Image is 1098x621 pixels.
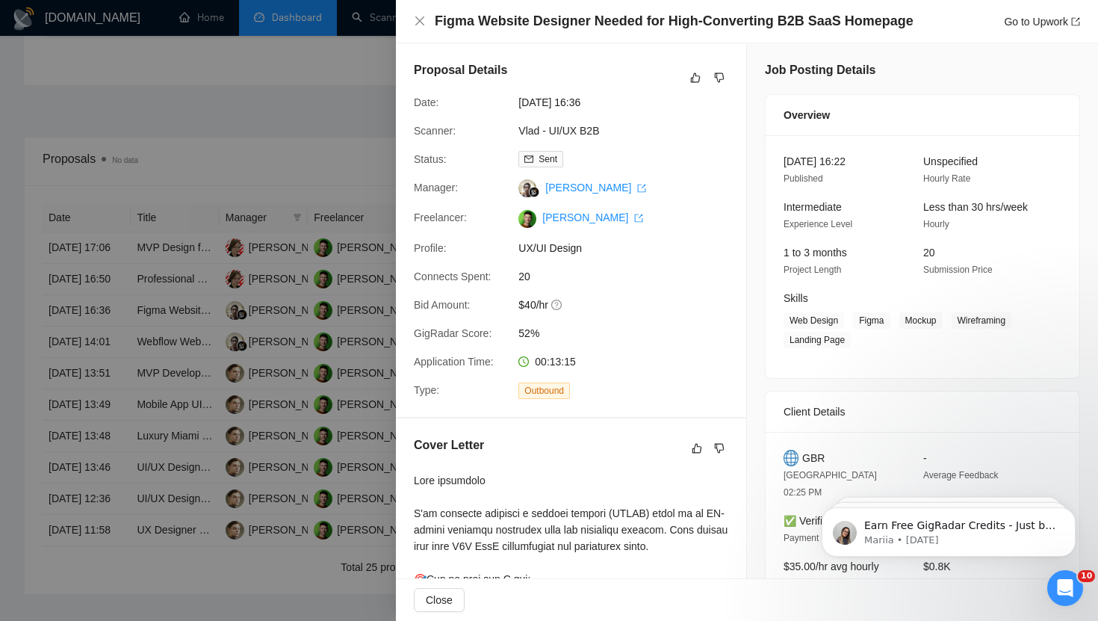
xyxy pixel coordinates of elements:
span: Published [784,173,823,184]
span: Freelancer: [414,211,467,223]
span: export [637,184,646,193]
span: Less than 30 hrs/week [923,201,1028,213]
span: GigRadar Score: [414,327,491,339]
span: 52% [518,325,742,342]
span: close [414,15,426,27]
span: 20 [518,268,742,285]
span: 20 [923,247,935,259]
h5: Cover Letter [414,436,484,454]
span: Web Design [784,312,844,329]
span: export [1071,17,1080,26]
span: mail [524,155,533,164]
span: UX/UI Design [518,240,742,256]
h5: Job Posting Details [765,61,875,79]
span: Bid Amount: [414,299,471,311]
span: Figma [853,312,890,329]
span: Date: [414,96,438,108]
span: 1 to 3 months [784,247,847,259]
span: Hourly [923,219,949,229]
span: Status: [414,153,447,165]
span: Project Length [784,265,841,275]
a: [PERSON_NAME] export [542,211,643,223]
img: gigradar-bm.png [529,187,539,197]
span: Experience Level [784,219,852,229]
button: dislike [710,69,728,87]
iframe: Intercom notifications message [799,476,1098,581]
span: clock-circle [518,356,529,367]
span: [GEOGRAPHIC_DATA] 02:25 PM [784,470,877,498]
span: Unspecified [923,155,978,167]
span: Intermediate [784,201,842,213]
span: Payment Verification [784,533,865,543]
span: dislike [714,72,725,84]
span: GBR [802,450,825,466]
span: 00:13:15 [535,356,576,368]
span: Connects Spent: [414,271,491,282]
img: c16pGwGrh3ocwXKs_QLemoNvxF5hxZwYyk4EQ7X_OQYVbd2jgSzNEOmhmNm2noYs8N [518,210,536,228]
span: dislike [714,442,725,454]
span: like [692,442,702,454]
span: like [690,72,701,84]
a: [PERSON_NAME] export [545,182,646,194]
a: Go to Upworkexport [1004,16,1080,28]
span: Mockup [899,312,943,329]
h4: Figma Website Designer Needed for High-Converting B2B SaaS Homepage [435,12,914,31]
span: Type: [414,384,439,396]
img: 🌐 [784,450,798,466]
span: Close [426,592,453,608]
span: Skills [784,292,808,304]
span: $40/hr [518,297,742,313]
span: question-circle [551,299,563,311]
a: Vlad - UI/UX B2B [518,125,599,137]
iframe: Intercom live chat [1047,570,1083,606]
span: Sent [539,154,557,164]
span: 10 [1078,570,1095,582]
span: Overview [784,107,830,123]
button: Close [414,15,426,28]
span: Scanner: [414,125,456,137]
button: dislike [710,439,728,457]
span: [DATE] 16:22 [784,155,846,167]
div: Client Details [784,392,1061,432]
span: Submission Price [923,265,993,275]
span: Wireframing [952,312,1012,329]
span: ✅ Verified [784,515,834,527]
span: - [923,452,927,464]
button: like [686,69,704,87]
span: Profile: [414,242,447,254]
span: Application Time: [414,356,494,368]
span: Average Feedback [923,470,999,481]
span: $35.00/hr avg hourly rate paid [784,560,879,589]
span: Outbound [518,383,570,399]
span: Manager: [414,182,458,194]
button: Close [414,588,465,612]
span: Hourly Rate [923,173,970,184]
span: [DATE] 16:36 [518,94,742,111]
span: Landing Page [784,332,851,348]
span: export [634,214,643,223]
button: like [688,439,706,457]
h5: Proposal Details [414,61,507,79]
